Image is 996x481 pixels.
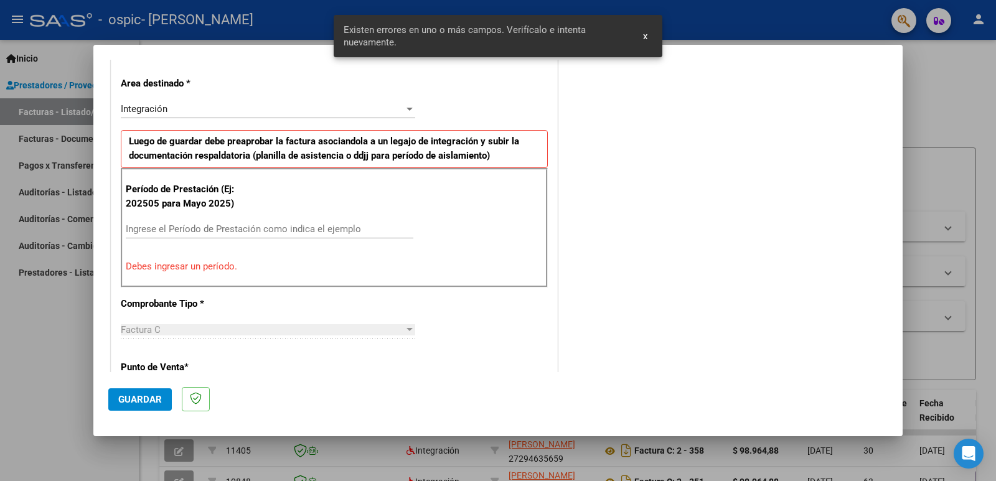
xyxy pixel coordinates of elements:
p: Punto de Venta [121,360,249,375]
strong: Luego de guardar debe preaprobar la factura asociandola a un legajo de integración y subir la doc... [129,136,519,161]
p: Comprobante Tipo * [121,297,249,311]
button: Guardar [108,388,172,411]
span: Factura C [121,324,161,335]
span: x [643,30,647,42]
span: Guardar [118,394,162,405]
span: Integración [121,103,167,114]
p: Período de Prestación (Ej: 202505 para Mayo 2025) [126,182,251,210]
p: Area destinado * [121,77,249,91]
div: Open Intercom Messenger [954,439,984,469]
p: Debes ingresar un período. [126,259,543,274]
span: Existen errores en uno o más campos. Verifícalo e intenta nuevamente. [344,24,628,49]
button: x [633,25,657,47]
